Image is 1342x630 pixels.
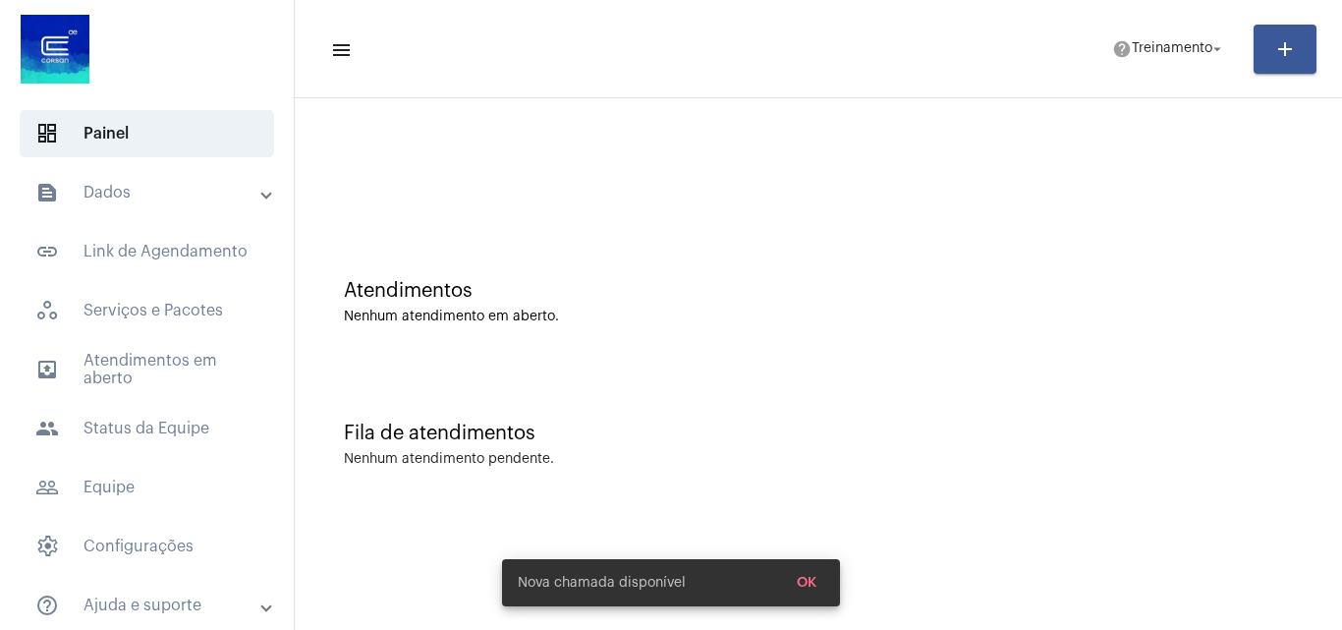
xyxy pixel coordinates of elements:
[12,582,294,629] mat-expansion-panel-header: sidenav iconAjuda e suporte
[344,452,554,467] div: Nenhum atendimento pendente.
[781,565,832,601] button: OK
[35,358,59,381] mat-icon: sidenav icon
[35,181,59,204] mat-icon: sidenav icon
[35,594,262,617] mat-panel-title: Ajuda e suporte
[518,573,686,593] span: Nova chamada disponível
[344,310,1293,324] div: Nenhum atendimento em aberto.
[35,240,59,263] mat-icon: sidenav icon
[1132,42,1212,56] span: Treinamento
[344,423,1293,444] div: Fila de atendimentos
[1208,40,1226,58] mat-icon: arrow_drop_down
[20,346,274,393] span: Atendimentos em aberto
[1112,39,1132,59] mat-icon: help
[35,417,59,440] mat-icon: sidenav icon
[20,228,274,275] span: Link de Agendamento
[330,38,350,62] mat-icon: sidenav icon
[20,287,274,334] span: Serviços e Pacotes
[1100,29,1238,69] button: Treinamento
[35,122,59,145] span: sidenav icon
[35,181,262,204] mat-panel-title: Dados
[12,169,294,216] mat-expansion-panel-header: sidenav iconDados
[20,110,274,157] span: Painel
[35,535,59,558] span: sidenav icon
[16,10,94,88] img: d4669ae0-8c07-2337-4f67-34b0df7f5ae4.jpeg
[1273,37,1297,61] mat-icon: add
[20,523,274,570] span: Configurações
[797,576,816,590] span: OK
[20,405,274,452] span: Status da Equipe
[35,476,59,499] mat-icon: sidenav icon
[344,280,1293,302] div: Atendimentos
[20,464,274,511] span: Equipe
[35,594,59,617] mat-icon: sidenav icon
[35,299,59,322] span: sidenav icon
